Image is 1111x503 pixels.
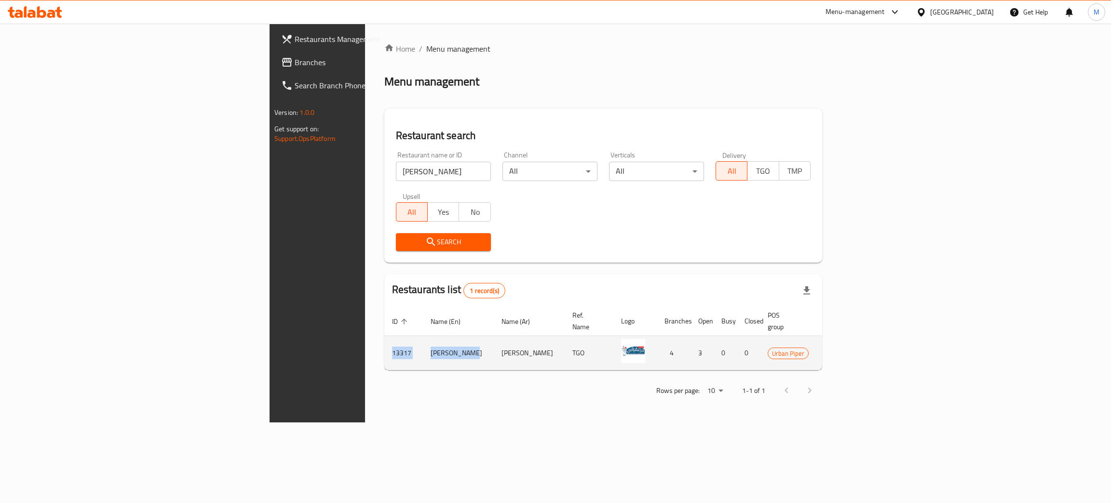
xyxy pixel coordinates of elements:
[722,152,746,158] label: Delivery
[299,106,314,119] span: 1.0.0
[826,6,885,18] div: Menu-management
[691,307,714,336] th: Open
[295,80,447,91] span: Search Branch Phone
[384,307,904,370] table: enhanced table
[427,202,459,222] button: Yes
[295,33,447,45] span: Restaurants Management
[274,123,319,135] span: Get support on:
[431,316,473,327] span: Name (En)
[795,279,818,302] div: Export file
[295,56,447,68] span: Branches
[565,336,613,370] td: TGO
[720,164,744,178] span: All
[403,193,420,199] label: Upsell
[392,282,505,298] h2: Restaurants list
[768,348,808,359] span: Urban Piper
[714,336,737,370] td: 0
[501,316,542,327] span: Name (Ar)
[404,236,483,248] span: Search
[273,51,455,74] a: Branches
[423,336,494,370] td: [PERSON_NAME]
[737,336,760,370] td: 0
[691,336,714,370] td: 3
[747,161,779,181] button: TGO
[396,128,811,143] h2: Restaurant search
[768,309,809,333] span: POS group
[714,307,737,336] th: Busy
[396,162,491,181] input: Search for restaurant name or ID..
[396,202,428,222] button: All
[464,286,505,295] span: 1 record(s)
[609,162,704,181] div: All
[432,205,455,219] span: Yes
[621,339,645,363] img: Al Zaafranee
[273,74,455,97] a: Search Branch Phone
[273,28,455,51] a: Restaurants Management
[463,283,505,298] div: Total records count
[400,205,424,219] span: All
[656,385,700,397] p: Rows per page:
[716,161,747,181] button: All
[1094,7,1099,17] span: M
[751,164,775,178] span: TGO
[494,336,565,370] td: [PERSON_NAME]
[779,161,811,181] button: TMP
[657,336,691,370] td: 4
[384,43,822,55] nav: breadcrumb
[392,316,410,327] span: ID
[274,106,298,119] span: Version:
[426,43,490,55] span: Menu management
[384,74,479,89] h2: Menu management
[657,307,691,336] th: Branches
[783,164,807,178] span: TMP
[572,309,602,333] span: Ref. Name
[742,385,765,397] p: 1-1 of 1
[459,202,490,222] button: No
[396,233,491,251] button: Search
[704,384,727,398] div: Rows per page:
[274,132,336,145] a: Support.OpsPlatform
[463,205,487,219] span: No
[930,7,994,17] div: [GEOGRAPHIC_DATA]
[737,307,760,336] th: Closed
[613,307,657,336] th: Logo
[502,162,597,181] div: All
